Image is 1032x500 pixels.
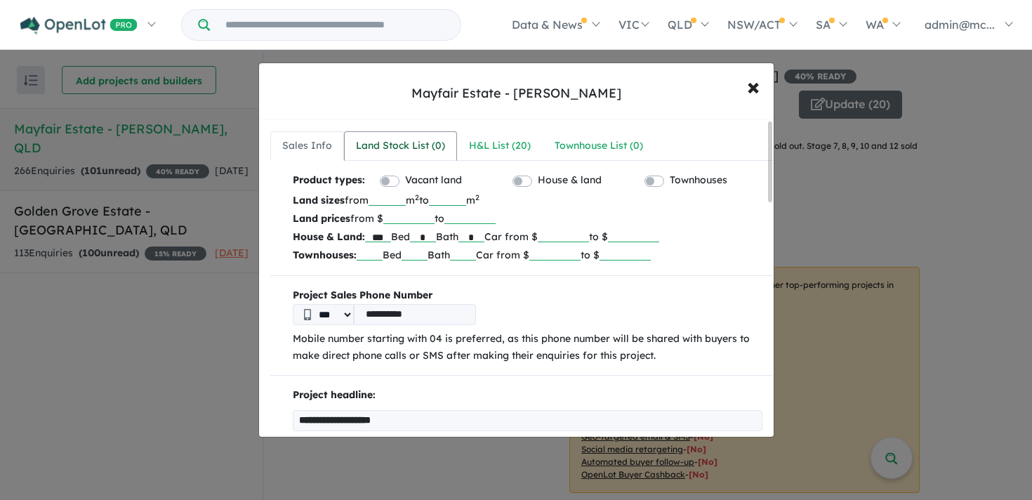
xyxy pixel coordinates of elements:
p: Project headline: [293,387,762,404]
span: × [747,71,760,101]
b: Product types: [293,172,365,191]
p: Bed Bath Car from $ to $ [293,228,762,246]
div: Land Stock List ( 0 ) [356,138,445,154]
div: H&L List ( 20 ) [469,138,531,154]
img: Phone icon [304,309,311,320]
label: House & land [538,172,602,189]
b: House & Land: [293,230,365,243]
b: Townhouses: [293,249,357,261]
p: Mobile number starting with 04 is preferred, as this phone number will be shared with buyers to m... [293,331,762,364]
label: Vacant land [405,172,462,189]
img: Openlot PRO Logo White [20,17,138,34]
p: Bed Bath Car from $ to $ [293,246,762,264]
div: Mayfair Estate - [PERSON_NAME] [411,84,621,103]
b: Project Sales Phone Number [293,287,762,304]
div: Sales Info [282,138,332,154]
sup: 2 [475,192,479,202]
b: Land prices [293,212,350,225]
p: from m to m [293,191,762,209]
p: from $ to [293,209,762,228]
b: Land sizes [293,194,345,206]
span: admin@mc... [925,18,995,32]
sup: 2 [415,192,419,202]
div: Townhouse List ( 0 ) [555,138,643,154]
label: Townhouses [670,172,727,189]
input: Try estate name, suburb, builder or developer [213,10,458,40]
